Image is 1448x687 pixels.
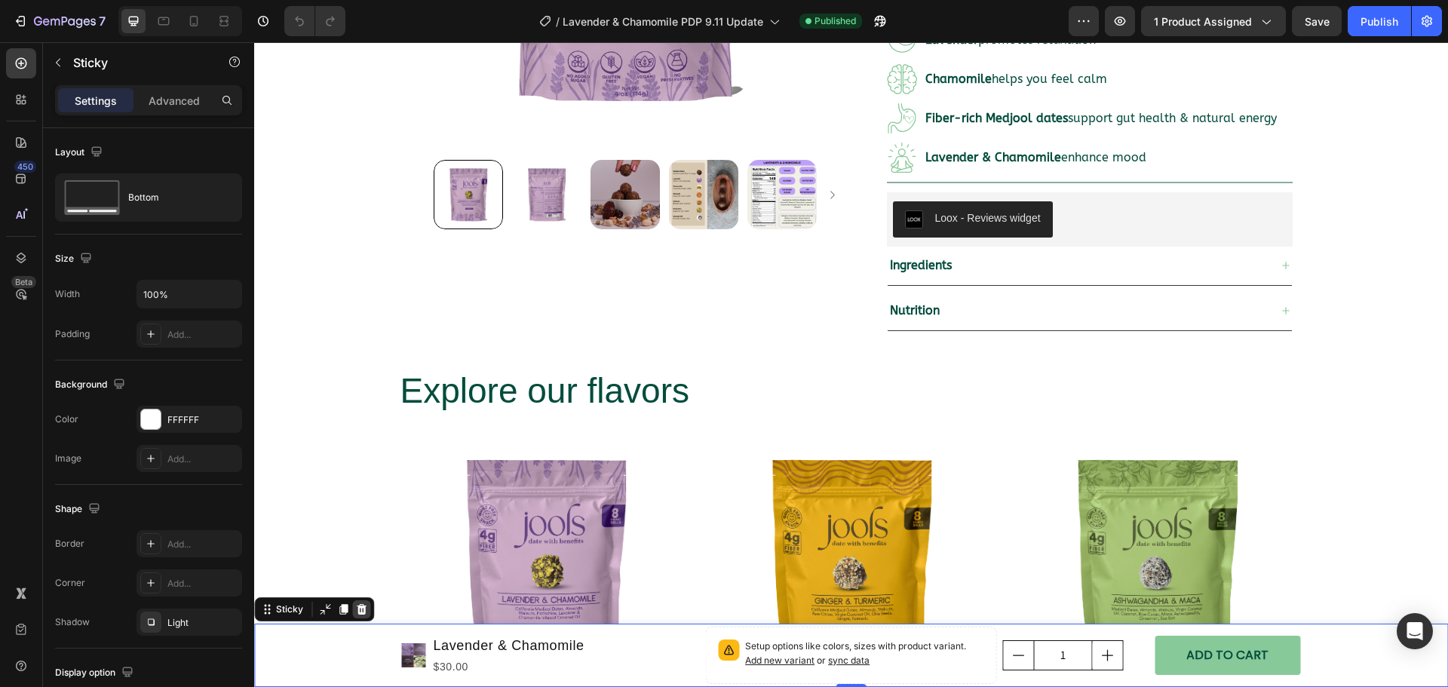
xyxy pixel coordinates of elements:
[55,452,81,465] div: Image
[55,327,90,341] div: Padding
[572,147,584,158] button: Carousel Next Arrow
[55,615,90,629] div: Shadow
[671,29,738,44] strong: Chamomile
[14,161,36,173] div: 450
[563,14,763,29] span: Lavender & Chamomile PDP 9.11 Update
[11,276,36,288] div: Beta
[55,537,84,551] div: Border
[1141,6,1286,36] button: 1 product assigned
[55,249,95,269] div: Size
[55,413,78,426] div: Color
[167,452,238,466] div: Add...
[560,612,615,624] span: or
[149,93,200,109] p: Advanced
[1154,14,1252,29] span: 1 product assigned
[491,597,730,626] p: Setup options like colors, sizes with product variant.
[671,108,807,122] strong: Lavender & Chamomile
[671,66,1023,87] p: support gut health & natural energy
[839,599,869,627] button: increment
[167,616,238,630] div: Light
[491,612,560,624] span: Add new variant
[1292,6,1342,36] button: Save
[55,499,103,520] div: Shape
[254,42,1448,687] iframe: Design area
[55,576,85,590] div: Corner
[167,413,238,427] div: FFFFFF
[146,327,1048,372] p: Explore our flavors
[636,216,698,230] strong: Ingredients
[780,599,839,627] input: quantity
[1348,6,1411,36] button: Publish
[55,143,106,163] div: Layout
[167,538,238,551] div: Add...
[1305,15,1330,28] span: Save
[681,168,787,184] div: Loox - Reviews widget
[128,180,220,215] div: Bottom
[167,328,238,342] div: Add...
[55,663,137,683] div: Display option
[137,281,241,308] input: Auto
[574,612,615,624] span: sync data
[73,54,201,72] p: Sticky
[651,168,669,186] img: loox.png
[145,382,438,675] img: gempages_554273479633929466-92df4597-c969-49e9-aa6b-541ea4e3981c.png
[1361,14,1398,29] div: Publish
[932,603,1014,624] div: ADD TO CART
[636,261,686,275] strong: Nutrition
[99,12,106,30] p: 7
[55,375,128,395] div: Background
[556,14,560,29] span: /
[167,577,238,590] div: Add...
[75,93,117,109] p: Settings
[55,287,80,301] div: Width
[6,6,112,36] button: 7
[1397,613,1433,649] div: Open Intercom Messenger
[450,382,744,675] img: gempages_554273479633929466-b4fe10da-2cb7-4586-93bb-df3a14627e4c.png
[671,26,853,48] p: helps you feel calm
[814,14,856,28] span: Published
[750,599,780,627] button: decrement
[900,593,1046,633] button: ADD TO CART
[756,382,1049,675] img: gempages_554273479633929466-3b39dc97-7f66-4e1d-9010-f29b2194f8e7.png
[639,159,799,195] button: Loox - Reviews widget
[19,560,52,574] div: Sticky
[671,69,814,83] strong: Fiber-rich Medjool dates
[671,105,892,127] p: enhance mood
[284,6,345,36] div: Undo/Redo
